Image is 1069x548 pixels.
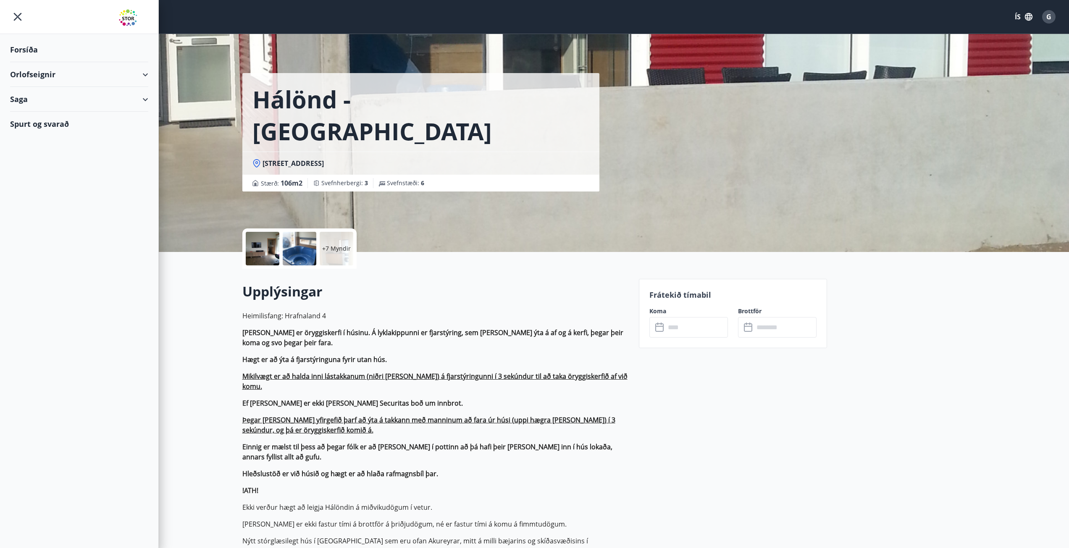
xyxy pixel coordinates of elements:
[263,159,324,168] span: [STREET_ADDRESS]
[10,87,148,112] div: Saga
[387,179,424,187] span: Svefnstæði :
[1039,7,1059,27] button: G
[119,9,148,26] img: union_logo
[365,179,368,187] span: 3
[242,469,438,478] strong: Hleðslustöð er við húsið og hægt er að hlaða rafmagnsbíl þar.
[1010,9,1037,24] button: ÍS
[242,399,463,408] strong: Ef [PERSON_NAME] er ekki [PERSON_NAME] Securitas boð um innbrot.
[738,307,817,315] label: Brottför
[10,62,148,87] div: Orlofseignir
[242,355,387,364] strong: Hægt er að ýta á fjarstýringuna fyrir utan hús.
[242,519,629,529] p: [PERSON_NAME] er ekki fastur tími á brottför á þriðjudögum, né er fastur tími á komu á fimmtudögum.
[252,83,589,147] h1: Hálönd - [GEOGRAPHIC_DATA]
[10,9,25,24] button: menu
[261,178,302,188] span: Stærð :
[242,311,629,321] p: Heimilisfang: Hrafnaland 4
[242,372,628,391] ins: Mikilvægt er að halda inni lástakkanum (niðri [PERSON_NAME]) á fjarstýringunni í 3 sekúndur til a...
[242,415,615,435] ins: Þegar [PERSON_NAME] yfirgefið þarf að ýta á takkann með manninum að fara úr húsi (uppi hægra [PER...
[649,307,728,315] label: Koma
[421,179,424,187] span: 6
[1046,12,1051,21] span: G
[10,112,148,136] div: Spurt og svarað
[10,37,148,62] div: Forsíða
[649,289,817,300] p: Frátekið tímabil
[322,244,351,253] p: +7 Myndir
[281,178,302,188] span: 106 m2
[242,502,629,512] p: Ekki verður hægt að leigja Hálöndin á miðvikudögum í vetur.
[242,328,623,347] strong: [PERSON_NAME] er öryggiskerfi í húsinu. Á lyklakippunni er fjarstýring, sem [PERSON_NAME] ýta á a...
[242,282,629,301] h2: Upplýsingar
[242,486,258,495] strong: !ATH!
[242,442,612,461] strong: Einnig er mælst til þess að þegar fólk er að [PERSON_NAME] í pottinn að þá hafi þeir [PERSON_NAME...
[321,179,368,187] span: Svefnherbergi :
